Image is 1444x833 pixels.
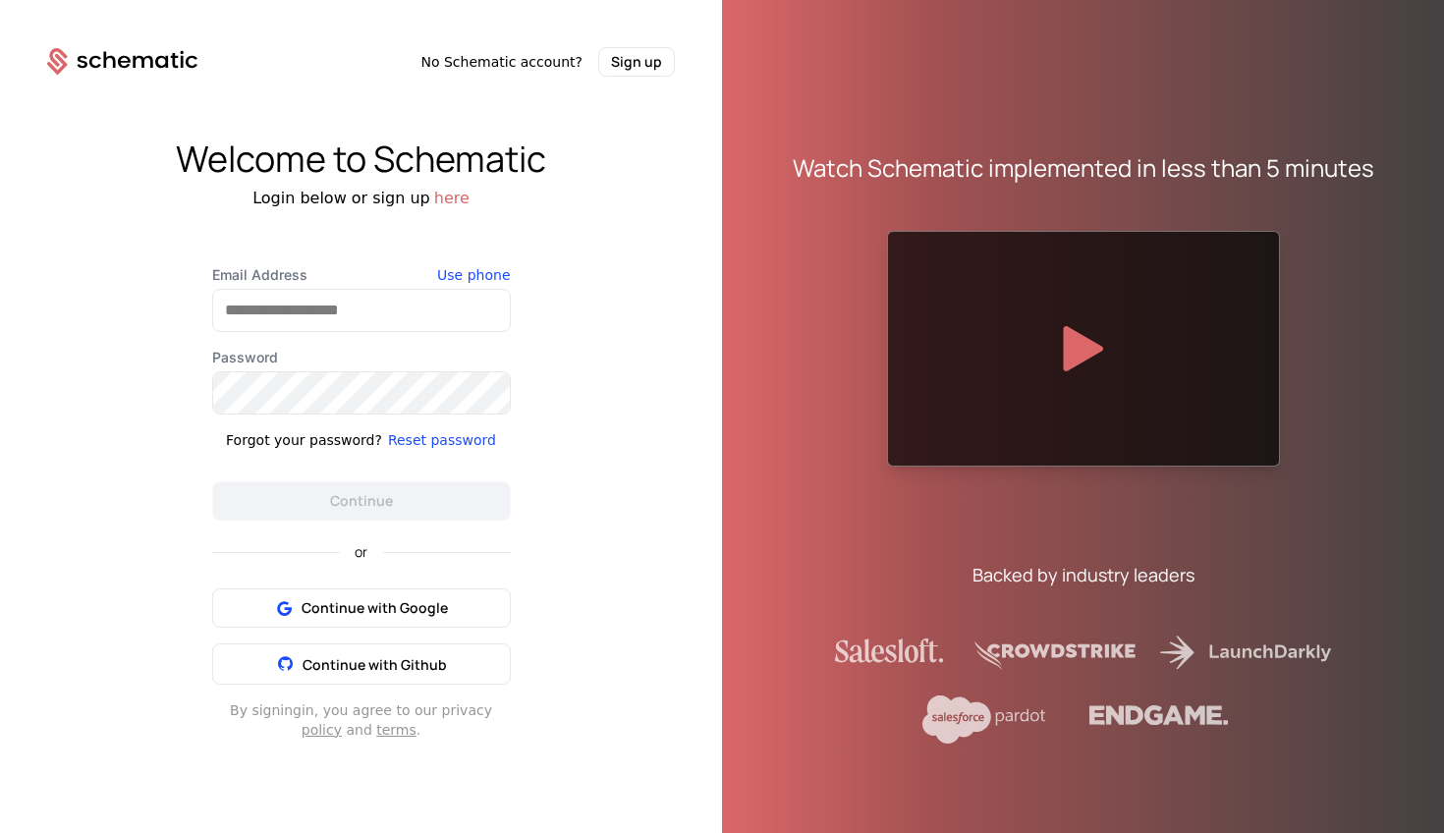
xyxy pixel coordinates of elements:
[437,265,510,285] button: Use phone
[388,430,496,450] button: Reset password
[598,47,675,77] button: Sign up
[302,722,342,738] a: policy
[212,700,511,740] div: By signing in , you agree to our privacy and .
[302,598,448,618] span: Continue with Google
[420,52,583,72] span: No Schematic account?
[339,545,383,559] span: or
[212,481,511,521] button: Continue
[376,722,417,738] a: terms
[212,348,511,367] label: Password
[212,643,511,685] button: Continue with Github
[212,265,511,285] label: Email Address
[212,588,511,628] button: Continue with Google
[226,430,382,450] div: Forgot your password?
[434,187,470,210] button: here
[972,561,1194,588] div: Backed by industry leaders
[303,655,447,674] span: Continue with Github
[793,152,1374,184] div: Watch Schematic implemented in less than 5 minutes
